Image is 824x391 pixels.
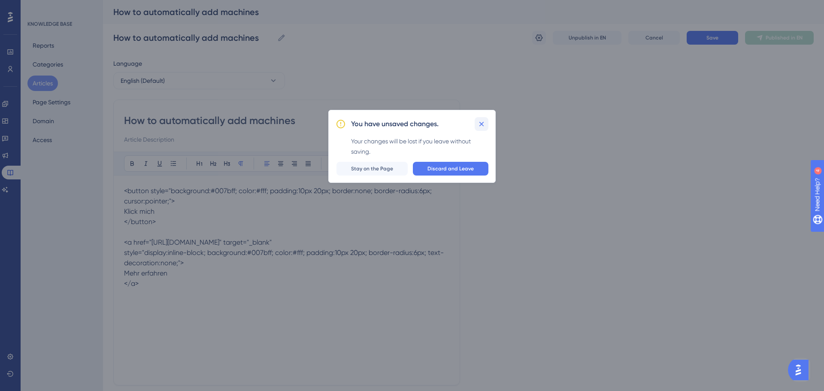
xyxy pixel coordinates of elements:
[351,119,439,129] h2: You have unsaved changes.
[20,2,54,12] span: Need Help?
[351,165,393,172] span: Stay on the Page
[427,165,474,172] span: Discard and Leave
[788,357,814,383] iframe: UserGuiding AI Assistant Launcher
[351,136,488,157] div: Your changes will be lost if you leave without saving.
[60,4,62,11] div: 4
